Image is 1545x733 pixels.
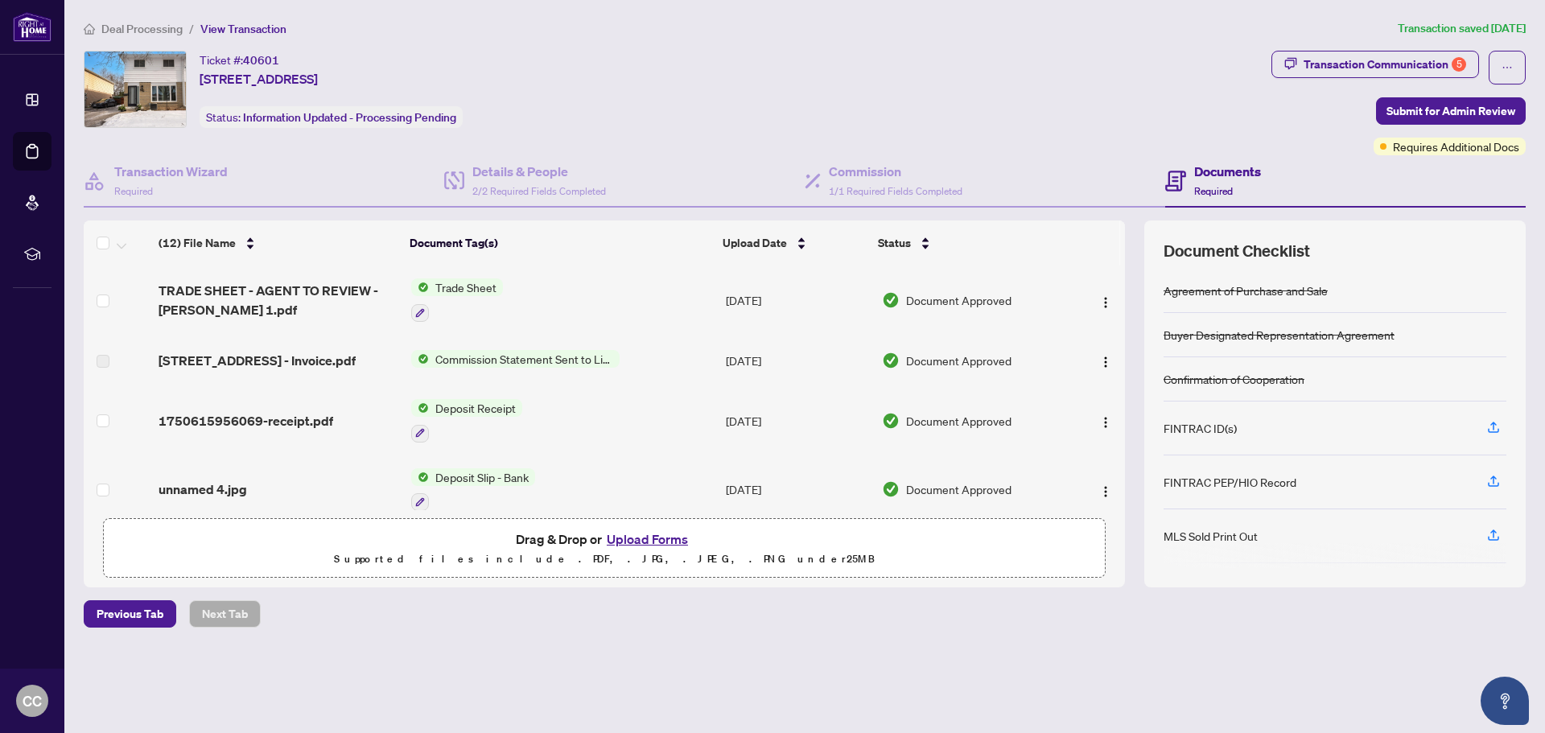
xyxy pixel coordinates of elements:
img: Document Status [882,352,900,369]
span: Document Approved [906,291,1011,309]
img: IMG-C12039141_1.jpg [84,51,186,127]
h4: Details & People [472,162,606,181]
td: [DATE] [719,455,875,525]
div: Status: [200,106,463,128]
img: Logo [1099,416,1112,429]
td: [DATE] [719,386,875,455]
span: Deal Processing [101,22,183,36]
th: Upload Date [716,220,871,266]
span: Drag & Drop or [516,529,693,550]
th: (12) File Name [152,220,403,266]
img: Logo [1099,296,1112,309]
button: Logo [1093,408,1119,434]
button: Logo [1093,476,1119,502]
button: Submit for Admin Review [1376,97,1526,125]
article: Transaction saved [DATE] [1398,19,1526,38]
span: home [84,23,95,35]
span: 2/2 Required Fields Completed [472,185,606,197]
span: Required [1194,185,1233,197]
img: Status Icon [411,278,429,296]
h4: Transaction Wizard [114,162,228,181]
span: Document Checklist [1164,240,1310,262]
span: 1750615956069-receipt.pdf [159,411,333,430]
img: Status Icon [411,350,429,368]
button: Logo [1093,287,1119,313]
span: unnamed 4.jpg [159,480,247,499]
div: FINTRAC ID(s) [1164,419,1237,437]
img: logo [13,12,51,42]
span: Required [114,185,153,197]
th: Status [871,220,1065,266]
button: Open asap [1481,677,1529,725]
span: [STREET_ADDRESS] - Invoice.pdf [159,351,356,370]
div: Agreement of Purchase and Sale [1164,282,1328,299]
span: 1/1 Required Fields Completed [829,185,962,197]
button: Upload Forms [602,529,693,550]
span: Commission Statement Sent to Listing Brokerage [429,350,620,368]
span: Trade Sheet [429,278,503,296]
h4: Documents [1194,162,1261,181]
span: Previous Tab [97,601,163,627]
p: Supported files include .PDF, .JPG, .JPEG, .PNG under 25 MB [113,550,1095,569]
span: CC [23,690,42,712]
button: Transaction Communication5 [1271,51,1479,78]
img: Logo [1099,485,1112,498]
div: 5 [1452,57,1466,72]
div: Transaction Communication [1304,51,1466,77]
span: Information Updated - Processing Pending [243,110,456,125]
span: Upload Date [723,234,787,252]
span: Drag & Drop orUpload FormsSupported files include .PDF, .JPG, .JPEG, .PNG under25MB [104,519,1105,579]
div: Ticket #: [200,51,279,69]
span: Deposit Receipt [429,399,522,417]
td: [DATE] [719,266,875,335]
span: View Transaction [200,22,286,36]
span: Requires Additional Docs [1393,138,1519,155]
div: FINTRAC PEP/HIO Record [1164,473,1296,491]
td: [DATE] [719,335,875,386]
span: Submit for Admin Review [1386,98,1515,124]
button: Status IconDeposit Receipt [411,399,522,443]
img: Document Status [882,480,900,498]
img: Document Status [882,412,900,430]
span: Deposit Slip - Bank [429,468,535,486]
span: Document Approved [906,412,1011,430]
button: Status IconDeposit Slip - Bank [411,468,535,512]
img: Document Status [882,291,900,309]
span: Document Approved [906,352,1011,369]
span: TRADE SHEET - AGENT TO REVIEW - [PERSON_NAME] 1.pdf [159,281,398,319]
span: Status [878,234,911,252]
span: Document Approved [906,480,1011,498]
div: MLS Sold Print Out [1164,527,1258,545]
button: Status IconCommission Statement Sent to Listing Brokerage [411,350,620,368]
button: Next Tab [189,600,261,628]
div: Confirmation of Cooperation [1164,370,1304,388]
li: / [189,19,194,38]
span: 40601 [243,53,279,68]
button: Previous Tab [84,600,176,628]
img: Status Icon [411,468,429,486]
img: Status Icon [411,399,429,417]
span: ellipsis [1502,62,1513,73]
span: [STREET_ADDRESS] [200,69,318,89]
h4: Commission [829,162,962,181]
button: Logo [1093,348,1119,373]
img: Logo [1099,356,1112,369]
span: (12) File Name [159,234,236,252]
button: Status IconTrade Sheet [411,278,503,322]
th: Document Tag(s) [403,220,717,266]
div: Buyer Designated Representation Agreement [1164,326,1395,344]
